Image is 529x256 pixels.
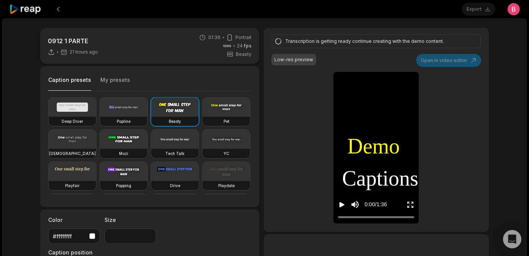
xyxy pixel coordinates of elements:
[48,76,91,91] button: Caption presets
[274,56,313,63] div: Low-res preview
[348,130,400,162] span: Demo
[235,34,251,41] span: Portrait
[104,216,156,224] label: Size
[49,150,96,157] h3: [DEMOGRAPHIC_DATA]
[117,118,131,124] h3: Popline
[48,228,100,244] button: #ffffffff
[65,183,80,189] h3: Playfair
[342,162,425,194] span: Captions:
[62,118,83,124] h3: Deep Diver
[70,49,98,55] span: 21 hours ago
[100,76,130,91] button: My presets
[170,183,180,189] h3: Drive
[53,232,86,240] div: #ffffffff
[338,197,346,212] button: Play video
[503,230,521,248] div: Open Intercom Messenger
[350,200,360,209] button: Mute sound
[169,118,181,124] h3: Beasty
[218,183,235,189] h3: Playdate
[48,36,98,46] p: 0912 1 PARTE
[364,201,387,209] div: 0:00 / 1:36
[407,197,414,212] button: Enter Fullscreen
[224,118,229,124] h3: Pet
[119,150,128,157] h3: Mozi
[236,51,251,58] span: Beasty
[285,38,465,45] div: Transcription is getting ready continue creating with the demo content.
[208,34,220,41] span: 01:36
[165,150,184,157] h3: Tech Talk
[116,183,131,189] h3: Popping
[48,216,100,224] label: Color
[237,42,251,49] span: 24
[224,150,229,157] h3: YC
[244,43,251,49] span: fps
